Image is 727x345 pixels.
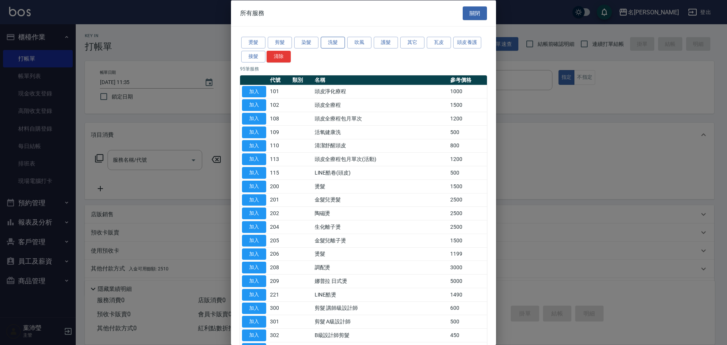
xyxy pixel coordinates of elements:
button: 關閉 [463,6,487,20]
td: 1000 [448,85,487,98]
td: 204 [268,220,290,234]
td: 生化離子燙 [313,220,448,234]
td: 頭皮淨化療程 [313,85,448,98]
button: 燙髮 [241,37,265,48]
td: 燙髮 [313,180,448,193]
td: 600 [448,301,487,315]
td: 301 [268,315,290,328]
td: 剪髮 講師級設計師 [313,301,448,315]
td: 清潔舒醒頭皮 [313,139,448,153]
td: 206 [268,247,290,261]
td: 1500 [448,180,487,193]
button: 清除 [267,50,291,62]
td: 調配燙 [313,261,448,274]
button: 頭皮養護 [453,37,481,48]
button: 加入 [242,99,266,111]
td: 101 [268,85,290,98]
button: 加入 [242,167,266,179]
td: 2500 [448,206,487,220]
td: 108 [268,112,290,125]
button: 染髮 [294,37,318,48]
td: 2500 [448,220,487,234]
td: 1200 [448,112,487,125]
td: 頭皮全療程 [313,98,448,112]
td: 221 [268,288,290,301]
td: 5000 [448,274,487,288]
td: 剪髮 A級設計師 [313,315,448,328]
td: 110 [268,139,290,153]
td: LINE酷卷(頭皮) [313,166,448,180]
button: 加入 [242,153,266,165]
button: 護髮 [374,37,398,48]
button: 加入 [242,316,266,328]
td: 109 [268,125,290,139]
td: 201 [268,193,290,207]
td: 300 [268,301,290,315]
button: 瓦皮 [427,37,451,48]
td: 450 [448,328,487,342]
td: 115 [268,166,290,180]
td: 1199 [448,247,487,261]
td: 頭皮全療程包月單次 [313,112,448,125]
td: 205 [268,234,290,247]
button: 加入 [242,248,266,260]
td: LINE酷燙 [313,288,448,301]
button: 加入 [242,208,266,219]
button: 加入 [242,221,266,233]
td: 頭皮全療程包月單次(活動) [313,152,448,166]
button: 加入 [242,275,266,287]
td: 800 [448,139,487,153]
button: 加入 [242,126,266,138]
td: 302 [268,328,290,342]
td: 1500 [448,234,487,247]
button: 加入 [242,329,266,341]
td: 娜普拉 日式燙 [313,274,448,288]
td: 2500 [448,193,487,207]
td: 500 [448,125,487,139]
button: 加入 [242,194,266,206]
td: 活氧健康洗 [313,125,448,139]
td: 金髮兒燙髮 [313,193,448,207]
th: 名稱 [313,75,448,85]
button: 加入 [242,234,266,246]
td: 1500 [448,98,487,112]
td: 113 [268,152,290,166]
th: 參考價格 [448,75,487,85]
button: 加入 [242,113,266,125]
td: 500 [448,166,487,180]
td: 208 [268,261,290,274]
td: 200 [268,180,290,193]
td: 500 [448,315,487,328]
button: 加入 [242,140,266,151]
button: 吹風 [347,37,371,48]
button: 加入 [242,180,266,192]
button: 加入 [242,86,266,97]
th: 代號 [268,75,290,85]
td: 1490 [448,288,487,301]
button: 加入 [242,262,266,273]
button: 洗髮 [321,37,345,48]
span: 所有服務 [240,9,264,17]
button: 其它 [400,37,424,48]
td: 陶磁燙 [313,206,448,220]
td: 1200 [448,152,487,166]
th: 類別 [290,75,313,85]
td: 202 [268,206,290,220]
td: 3000 [448,261,487,274]
td: 209 [268,274,290,288]
button: 加入 [242,302,266,314]
p: 95 筆服務 [240,65,487,72]
button: 接髮 [241,50,265,62]
button: 剪髮 [268,37,292,48]
td: B級設計師剪髮 [313,328,448,342]
button: 加入 [242,289,266,300]
td: 燙髮 [313,247,448,261]
td: 102 [268,98,290,112]
td: 金髮兒離子燙 [313,234,448,247]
